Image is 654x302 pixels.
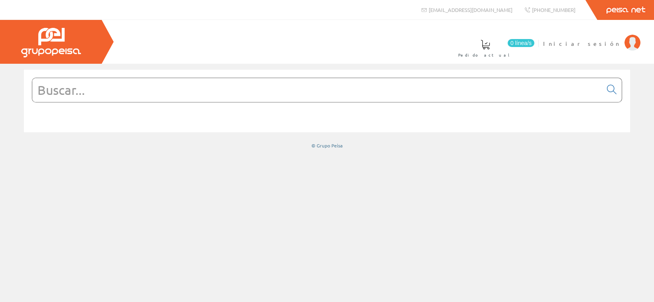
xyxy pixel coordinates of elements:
span: Pedido actual [458,51,512,59]
span: Iniciar sesión [543,39,621,47]
img: Grupo Peisa [21,28,81,57]
div: © Grupo Peisa [24,142,630,149]
span: [PHONE_NUMBER] [532,6,575,13]
span: 0 línea/s [508,39,534,47]
a: Iniciar sesión [543,33,640,41]
span: [EMAIL_ADDRESS][DOMAIN_NAME] [429,6,512,13]
input: Buscar... [32,78,602,102]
